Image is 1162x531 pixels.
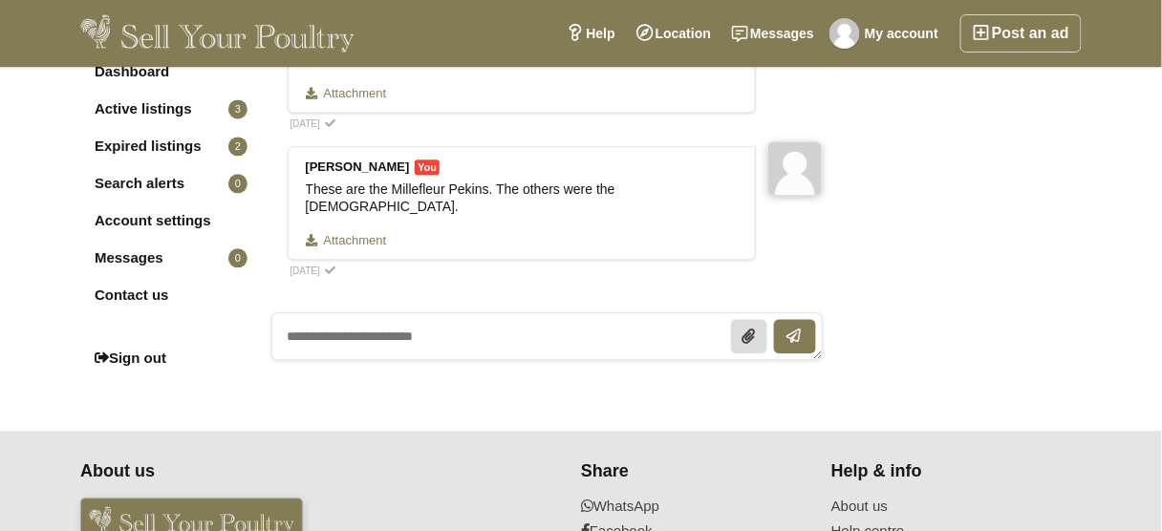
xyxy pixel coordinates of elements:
[306,87,430,100] a: Attachment
[80,461,466,482] h4: About us
[80,92,252,126] a: Active listings3
[768,141,822,195] img: Carol Connor
[556,14,625,53] a: Help
[80,203,252,238] a: Account settings
[831,498,1058,515] a: About us
[80,341,252,375] a: Sign out
[80,166,252,201] a: Search alerts0
[306,159,410,174] strong: [PERSON_NAME]
[228,99,247,118] span: 3
[80,14,355,53] img: Sell Your Poultry
[228,248,247,267] span: 0
[415,159,440,175] span: You
[960,14,1082,53] a: Post an ad
[721,14,825,53] a: Messages
[80,54,252,89] a: Dashboard
[581,461,807,482] h4: Share
[306,234,430,247] a: Attachment
[306,181,738,215] div: These are the Millefleur Pekins. The others were the [DEMOGRAPHIC_DATA].
[825,14,949,53] a: My account
[80,241,252,275] a: Messages0
[80,278,252,312] a: Contact us
[581,498,807,515] a: WhatsApp
[829,18,860,49] img: Carol Connor
[228,137,247,156] span: 2
[831,461,1058,482] h4: Help & info
[80,129,252,163] a: Expired listings2
[626,14,721,53] a: Location
[228,174,247,193] span: 0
